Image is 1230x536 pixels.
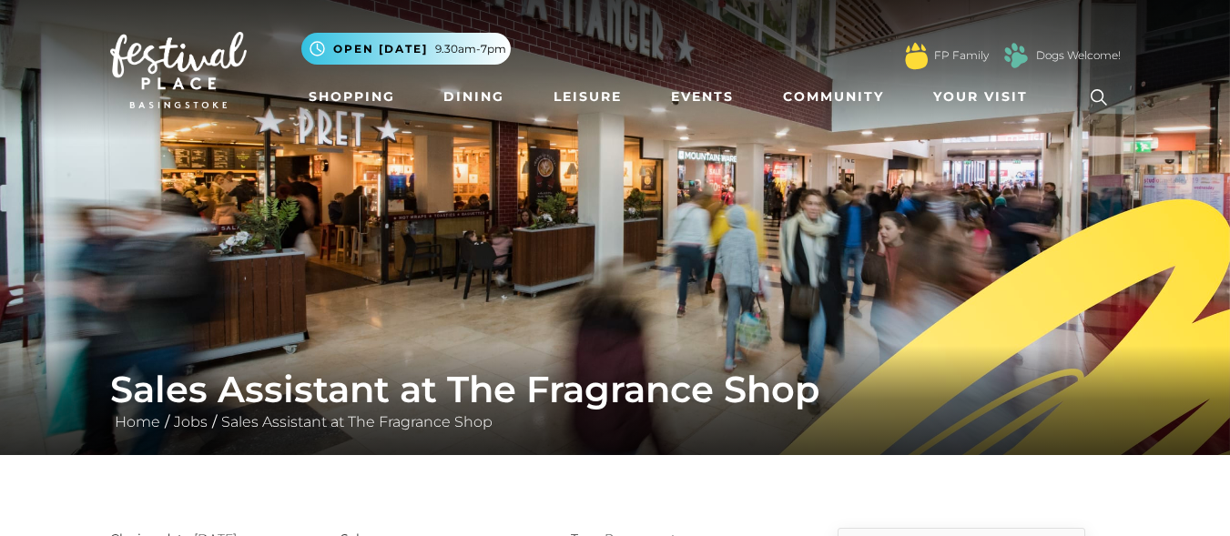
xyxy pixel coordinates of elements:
[436,80,512,114] a: Dining
[217,413,497,430] a: Sales Assistant at The Fragrance Shop
[934,47,989,64] a: FP Family
[926,80,1044,114] a: Your Visit
[546,80,629,114] a: Leisure
[110,368,1121,411] h1: Sales Assistant at The Fragrance Shop
[110,32,247,108] img: Festival Place Logo
[1036,47,1121,64] a: Dogs Welcome!
[97,368,1134,433] div: / /
[333,41,428,57] span: Open [DATE]
[301,80,402,114] a: Shopping
[169,413,212,430] a: Jobs
[933,87,1028,106] span: Your Visit
[301,33,511,65] button: Open [DATE] 9.30am-7pm
[435,41,506,57] span: 9.30am-7pm
[110,413,165,430] a: Home
[776,80,891,114] a: Community
[664,80,741,114] a: Events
